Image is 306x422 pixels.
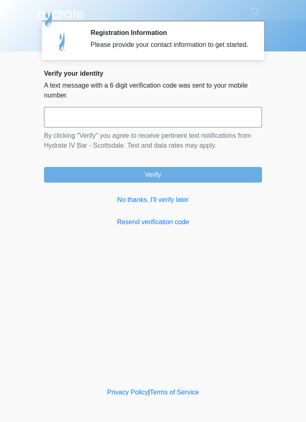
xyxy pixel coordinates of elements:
img: Hydrate IV Bar - Scottsdale Logo [36,6,85,27]
p: A text message with a 6 digit verification code was sent to your mobile number. [44,81,262,100]
a: No thanks, I'll verify later [44,195,262,205]
button: Verify [44,167,262,183]
h2: Verify your identity [44,70,262,77]
a: Privacy Policy [107,389,148,396]
a: Resend verification code [44,217,262,227]
img: Agent Avatar [50,29,75,53]
div: Please provide your contact information to get started. [90,40,250,50]
a: | [148,389,150,396]
a: Terms of Service [150,389,199,396]
p: By clicking "Verify" you agree to receive pertinent text notifications from Hydrate IV Bar - Scot... [44,131,262,151]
